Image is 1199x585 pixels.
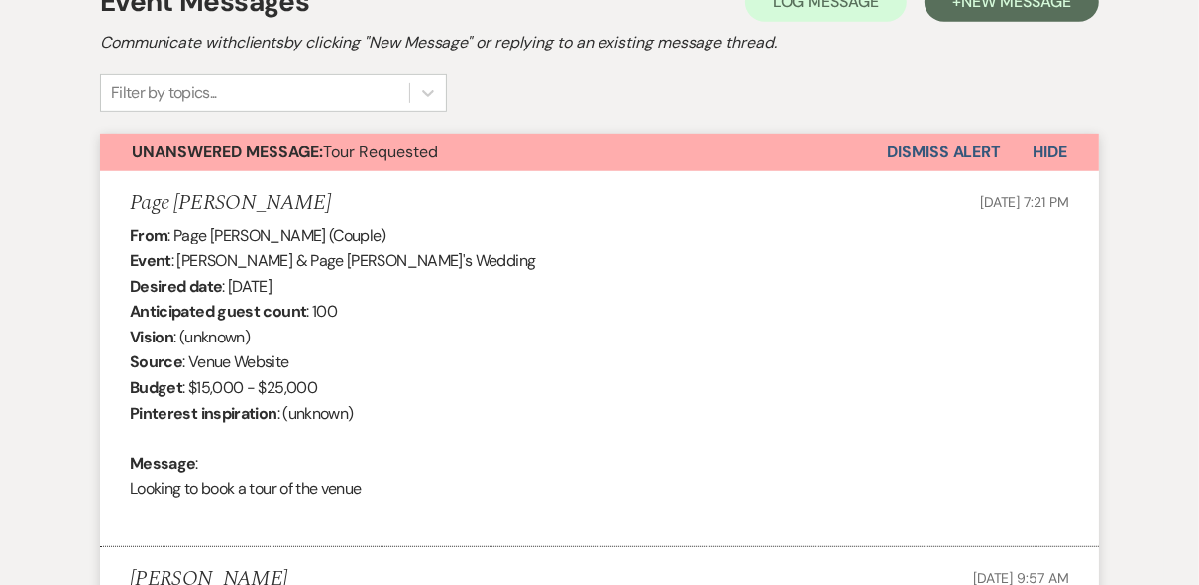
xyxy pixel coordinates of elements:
div: : Page [PERSON_NAME] (Couple) : [PERSON_NAME] & Page [PERSON_NAME]'s Wedding : [DATE] : 100 : (un... [130,223,1069,527]
span: Tour Requested [132,142,438,162]
button: Dismiss Alert [887,134,1001,171]
button: Unanswered Message:Tour Requested [100,134,887,171]
button: Hide [1001,134,1099,171]
span: [DATE] 7:21 PM [980,193,1069,211]
h5: Page [PERSON_NAME] [130,191,331,216]
b: Desired date [130,276,222,297]
b: Source [130,351,182,372]
strong: Unanswered Message: [132,142,323,162]
b: Budget [130,377,182,398]
b: Event [130,250,171,271]
div: Filter by topics... [111,81,217,105]
b: Anticipated guest count [130,301,306,322]
b: Pinterest inspiration [130,403,277,424]
b: Vision [130,327,173,347]
span: Hide [1033,142,1067,162]
h2: Communicate with clients by clicking "New Message" or replying to an existing message thread. [100,31,1099,54]
b: Message [130,453,196,474]
b: From [130,225,167,245]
